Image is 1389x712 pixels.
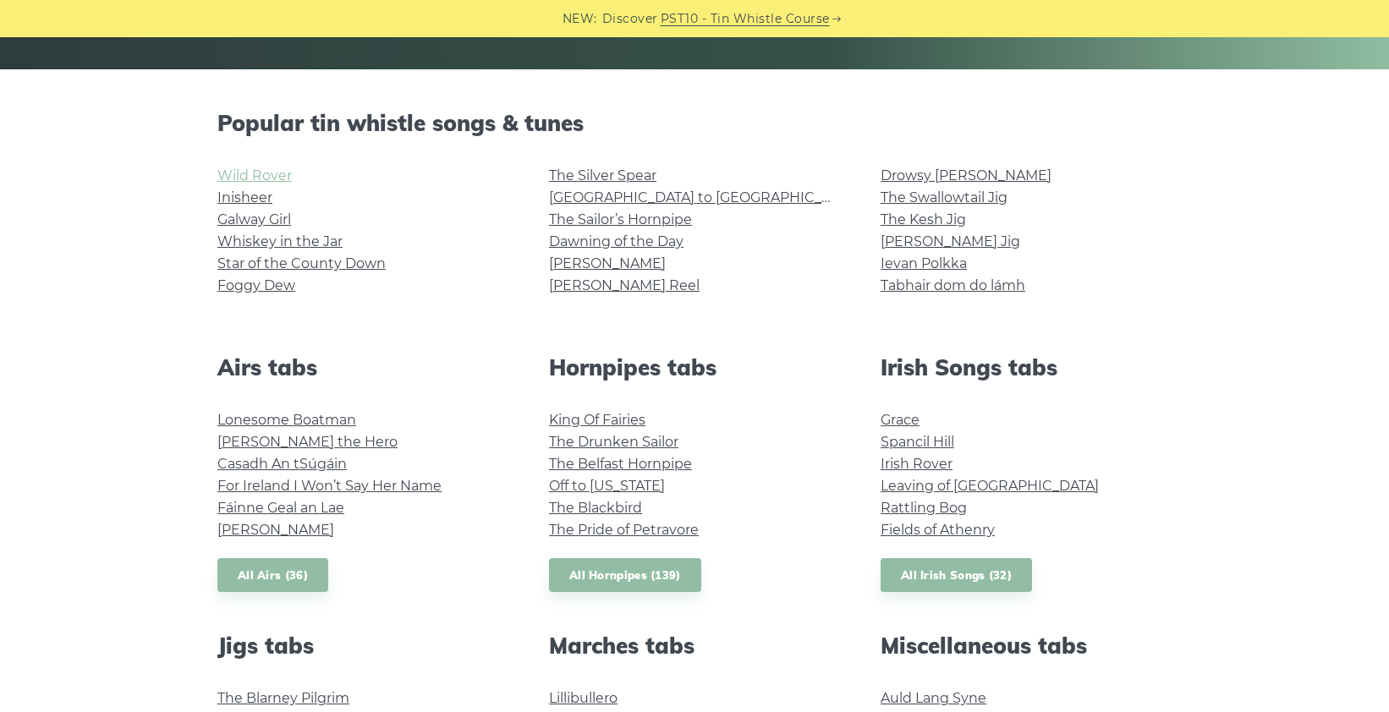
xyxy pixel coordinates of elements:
h2: Airs tabs [217,354,508,381]
a: [PERSON_NAME] Reel [549,277,700,293]
a: Inisheer [217,189,272,205]
a: All Hornpipes (139) [549,558,701,593]
a: Whiskey in the Jar [217,233,343,249]
a: The Swallowtail Jig [881,189,1007,205]
a: The Blarney Pilgrim [217,690,349,706]
a: The Belfast Hornpipe [549,456,692,472]
a: [PERSON_NAME] [549,255,666,271]
a: [PERSON_NAME] the Hero [217,434,398,450]
a: The Blackbird [549,500,642,516]
a: The Sailor’s Hornpipe [549,211,692,227]
a: Casadh An tSúgáin [217,456,347,472]
a: Spancil Hill [881,434,954,450]
a: Galway Girl [217,211,291,227]
a: King Of Fairies [549,412,645,428]
a: PST10 - Tin Whistle Course [661,9,830,29]
a: The Kesh Jig [881,211,966,227]
a: Irish Rover [881,456,953,472]
a: Foggy Dew [217,277,295,293]
a: All Airs (36) [217,558,328,593]
a: Star of the County Down [217,255,386,271]
a: All Irish Songs (32) [881,558,1032,593]
h2: Jigs tabs [217,633,508,659]
a: Dawning of the Day [549,233,684,249]
span: NEW: [563,9,597,29]
h2: Marches tabs [549,633,840,659]
a: Off to [US_STATE] [549,478,665,494]
a: The Silver Spear [549,167,656,183]
a: For Ireland I Won’t Say Her Name [217,478,442,494]
span: Discover [602,9,658,29]
a: [GEOGRAPHIC_DATA] to [GEOGRAPHIC_DATA] [549,189,861,205]
a: Lonesome Boatman [217,412,356,428]
h2: Hornpipes tabs [549,354,840,381]
h2: Miscellaneous tabs [881,633,1172,659]
a: Grace [881,412,920,428]
a: The Drunken Sailor [549,434,678,450]
h2: Popular tin whistle songs & tunes [217,110,1172,136]
a: Leaving of [GEOGRAPHIC_DATA] [881,478,1099,494]
a: [PERSON_NAME] [217,522,334,538]
a: Rattling Bog [881,500,967,516]
a: Auld Lang Syne [881,690,986,706]
a: Fáinne Geal an Lae [217,500,344,516]
a: The Pride of Petravore [549,522,699,538]
a: Drowsy [PERSON_NAME] [881,167,1051,183]
a: Wild Rover [217,167,292,183]
a: Tabhair dom do lámh [881,277,1025,293]
a: [PERSON_NAME] Jig [881,233,1020,249]
a: Fields of Athenry [881,522,995,538]
h2: Irish Songs tabs [881,354,1172,381]
a: Lillibullero [549,690,618,706]
a: Ievan Polkka [881,255,967,271]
